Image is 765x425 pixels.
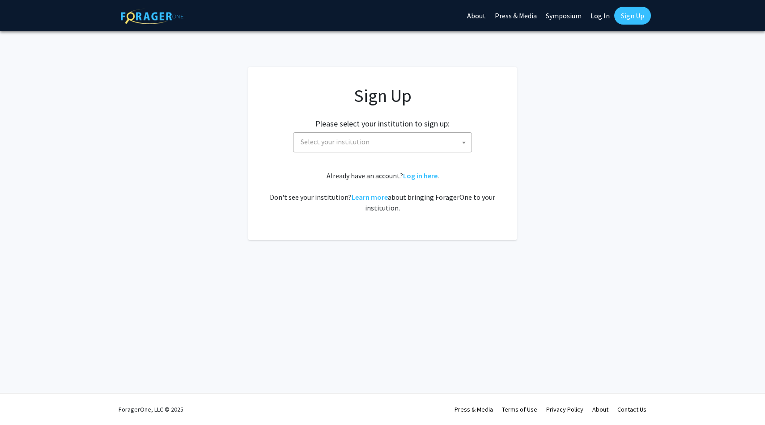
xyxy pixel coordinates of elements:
[455,405,493,413] a: Press & Media
[266,85,499,106] h1: Sign Up
[617,405,646,413] a: Contact Us
[592,405,608,413] a: About
[352,193,388,202] a: Learn more about bringing ForagerOne to your institution
[293,132,472,152] span: Select your institution
[403,171,438,180] a: Log in here
[315,119,450,129] h2: Please select your institution to sign up:
[297,133,472,151] span: Select your institution
[266,170,499,213] div: Already have an account? . Don't see your institution? about bringing ForagerOne to your institut...
[502,405,537,413] a: Terms of Use
[119,394,183,425] div: ForagerOne, LLC © 2025
[301,137,370,146] span: Select your institution
[121,8,183,24] img: ForagerOne Logo
[614,7,651,25] a: Sign Up
[546,405,583,413] a: Privacy Policy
